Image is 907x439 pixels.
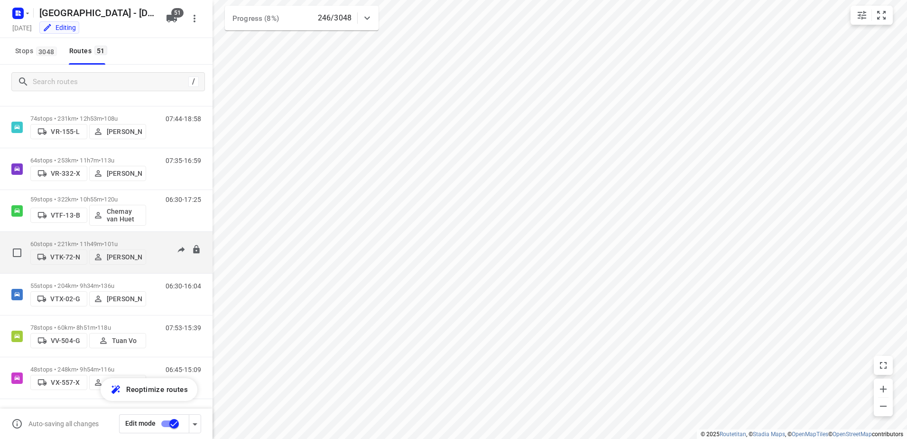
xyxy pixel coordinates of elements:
[30,124,87,139] button: VR-155-L
[97,324,111,331] span: 118u
[28,420,99,428] p: Auto-saving all changes
[51,379,80,386] p: VX-557-X
[753,431,785,438] a: Stadia Maps
[89,124,146,139] button: [PERSON_NAME]
[104,115,118,122] span: 108u
[232,14,279,23] span: Progress (8%)
[51,128,80,135] p: VR-155-L
[104,240,118,248] span: 101u
[99,366,101,373] span: •
[101,282,114,289] span: 136u
[107,170,142,177] p: [PERSON_NAME]
[107,128,142,135] p: [PERSON_NAME]
[30,115,146,122] p: 74 stops • 231km • 12h53m
[102,115,104,122] span: •
[107,208,142,223] p: Chemay van Huet
[101,157,114,164] span: 113u
[104,196,118,203] span: 120u
[701,431,903,438] li: © 2025 , © , © © contributors
[50,253,80,261] p: VTK-72-N
[162,9,181,28] button: 51
[30,166,87,181] button: VR-332-X
[94,46,107,55] span: 51
[189,418,201,429] div: Driver app settings
[225,6,379,30] div: Progress (8%)246/3048
[9,22,36,33] h5: [DATE]
[166,157,201,164] p: 07:35-16:59
[166,282,201,290] p: 06:30-16:04
[89,166,146,181] button: [PERSON_NAME]
[126,383,188,396] span: Reoptimize routes
[30,375,87,390] button: VX-557-X
[852,6,871,25] button: Map settings
[792,431,828,438] a: OpenMapTiles
[833,431,872,438] a: OpenStreetMap
[99,282,101,289] span: •
[166,324,201,332] p: 07:53-15:39
[171,8,184,18] span: 51
[112,337,137,344] p: Tuan Vo
[89,333,146,348] button: Tuan Vo
[89,291,146,306] button: [PERSON_NAME]
[188,76,199,87] div: /
[51,211,80,219] p: VTF-13-B
[107,253,142,261] p: [PERSON_NAME]
[30,282,146,289] p: 55 stops • 204km • 9h34m
[89,375,146,390] button: [PERSON_NAME]
[851,6,893,25] div: small contained button group
[50,295,80,303] p: VTX-02-G
[107,379,142,386] p: [PERSON_NAME]
[30,208,87,223] button: VTF-13-B
[172,240,191,259] button: Send to driver
[30,249,87,265] button: VTK-72-N
[51,337,80,344] p: VV-504-G
[720,431,746,438] a: Routetitan
[101,366,114,373] span: 116u
[30,291,87,306] button: VTX-02-G
[51,170,80,177] p: VR-332-X
[89,249,146,265] button: [PERSON_NAME]
[30,240,146,248] p: 60 stops • 221km • 11h49m
[101,378,197,401] button: Reoptimize routes
[89,205,146,226] button: Chemay van Huet
[43,23,76,32] div: Editing
[30,157,146,164] p: 64 stops • 253km • 11h7m
[99,157,101,164] span: •
[166,115,201,123] p: 07:44-18:58
[30,196,146,203] p: 59 stops • 322km • 10h55m
[33,75,188,89] input: Search routes
[192,245,201,256] button: Lock route
[318,12,352,24] p: 246/3048
[95,324,97,331] span: •
[30,333,87,348] button: VV-504-G
[30,366,146,373] p: 48 stops • 248km • 9h54m
[166,366,201,373] p: 06:45-15:09
[30,324,146,331] p: 78 stops • 60km • 8h51m
[107,295,142,303] p: [PERSON_NAME]
[8,243,27,262] span: Select
[36,47,57,56] span: 3048
[102,240,104,248] span: •
[125,420,156,427] span: Edit mode
[15,45,60,57] span: Stops
[69,45,110,57] div: Routes
[166,196,201,203] p: 06:30-17:25
[102,196,104,203] span: •
[872,6,891,25] button: Fit zoom
[36,5,158,20] h5: [GEOGRAPHIC_DATA] - [DATE]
